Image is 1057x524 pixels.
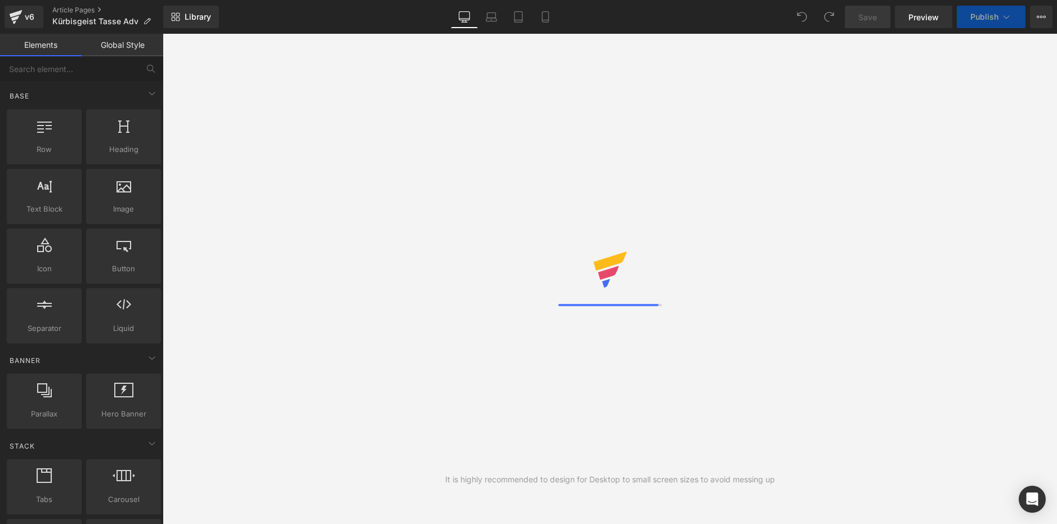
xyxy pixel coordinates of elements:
button: Publish [957,6,1025,28]
a: Global Style [82,34,163,56]
span: Preview [908,11,939,23]
span: Row [10,144,78,155]
button: Undo [791,6,813,28]
span: Kürbisgeist Tasse Adv [52,17,138,26]
span: Image [89,203,158,215]
span: Carousel [89,494,158,505]
button: More [1030,6,1052,28]
span: Liquid [89,323,158,334]
span: Heading [89,144,158,155]
span: Publish [970,12,998,21]
a: Article Pages [52,6,163,15]
span: Save [858,11,877,23]
span: Separator [10,323,78,334]
a: Desktop [451,6,478,28]
a: Preview [895,6,952,28]
span: Tabs [10,494,78,505]
span: Text Block [10,203,78,215]
a: Mobile [532,6,559,28]
span: Banner [8,355,42,366]
span: Library [185,12,211,22]
div: v6 [23,10,37,24]
span: Button [89,263,158,275]
a: Laptop [478,6,505,28]
span: Base [8,91,30,101]
a: New Library [163,6,219,28]
a: Tablet [505,6,532,28]
span: Icon [10,263,78,275]
a: v6 [5,6,43,28]
span: Hero Banner [89,408,158,420]
div: It is highly recommended to design for Desktop to small screen sizes to avoid messing up [445,473,775,486]
button: Redo [818,6,840,28]
span: Stack [8,441,36,451]
div: Open Intercom Messenger [1019,486,1046,513]
span: Parallax [10,408,78,420]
